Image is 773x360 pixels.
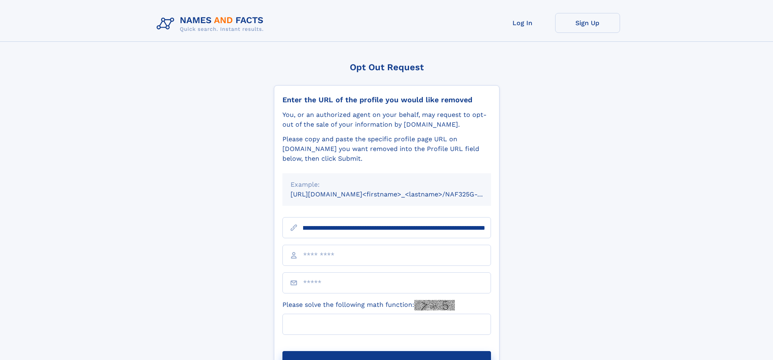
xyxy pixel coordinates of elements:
[153,13,270,35] img: Logo Names and Facts
[282,110,491,129] div: You, or an authorized agent on your behalf, may request to opt-out of the sale of your informatio...
[490,13,555,33] a: Log In
[282,95,491,104] div: Enter the URL of the profile you would like removed
[274,62,500,72] div: Opt Out Request
[555,13,620,33] a: Sign Up
[282,134,491,164] div: Please copy and paste the specific profile page URL on [DOMAIN_NAME] you want removed into the Pr...
[291,180,483,190] div: Example:
[291,190,506,198] small: [URL][DOMAIN_NAME]<firstname>_<lastname>/NAF325G-xxxxxxxx
[282,300,455,310] label: Please solve the following math function:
